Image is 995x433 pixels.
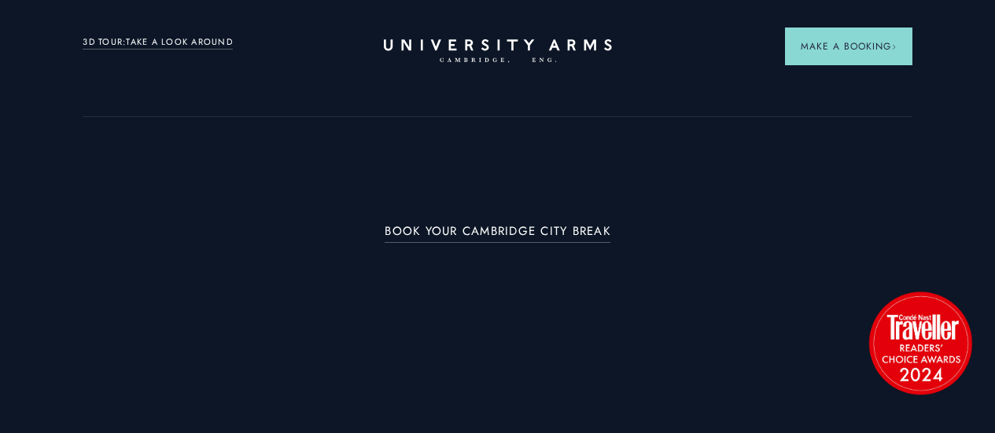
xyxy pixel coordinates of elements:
img: image-2524eff8f0c5d55edbf694693304c4387916dea5-1501x1501-png [861,284,979,402]
button: Make a BookingArrow icon [785,28,912,65]
img: Arrow icon [891,44,897,50]
a: 3D TOUR:TAKE A LOOK AROUND [83,35,233,50]
a: BOOK YOUR CAMBRIDGE CITY BREAK [385,225,610,243]
a: Home [384,39,612,64]
span: Make a Booking [801,39,897,53]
